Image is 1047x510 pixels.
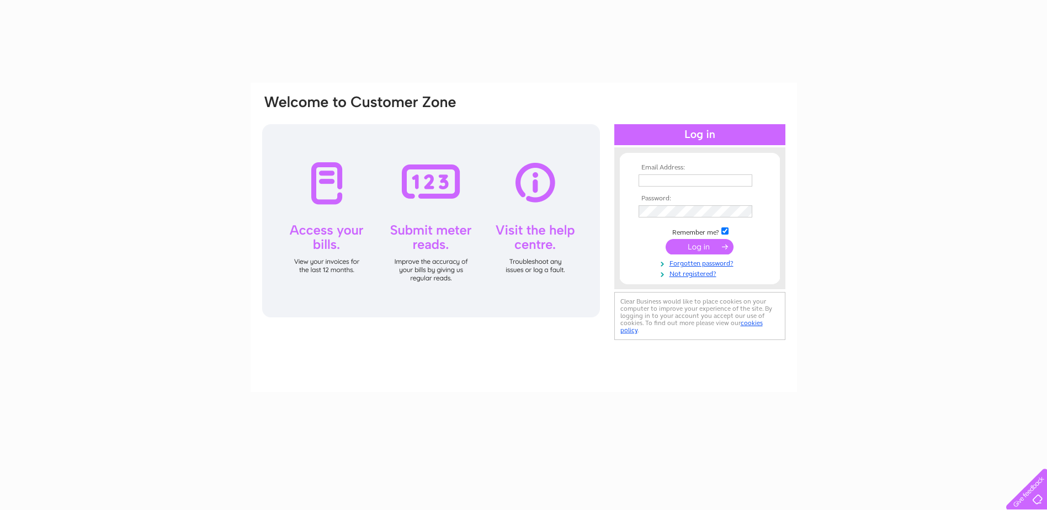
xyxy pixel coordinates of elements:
[636,195,764,203] th: Password:
[614,292,785,340] div: Clear Business would like to place cookies on your computer to improve your experience of the sit...
[639,268,764,278] a: Not registered?
[620,319,763,334] a: cookies policy
[636,226,764,237] td: Remember me?
[639,257,764,268] a: Forgotten password?
[666,239,734,254] input: Submit
[636,164,764,172] th: Email Address:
